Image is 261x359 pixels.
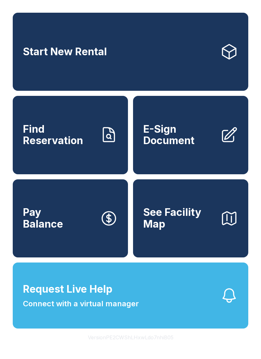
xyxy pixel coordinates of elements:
a: PayBalance [13,179,128,257]
button: See Facility Map [133,179,248,257]
span: Find Reservation [23,123,95,147]
span: Pay Balance [23,207,63,230]
span: See Facility Map [143,207,215,230]
button: VersionPE2CWShLHxwLdo7nhiB05 [83,329,179,346]
span: Request Live Help [23,282,112,297]
a: E-Sign Document [133,96,248,174]
span: E-Sign Document [143,123,215,147]
a: Find Reservation [13,96,128,174]
span: Start New Rental [23,46,107,58]
a: Start New Rental [13,13,248,91]
button: Request Live HelpConnect with a virtual manager [13,263,248,329]
span: Connect with a virtual manager [23,298,139,309]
